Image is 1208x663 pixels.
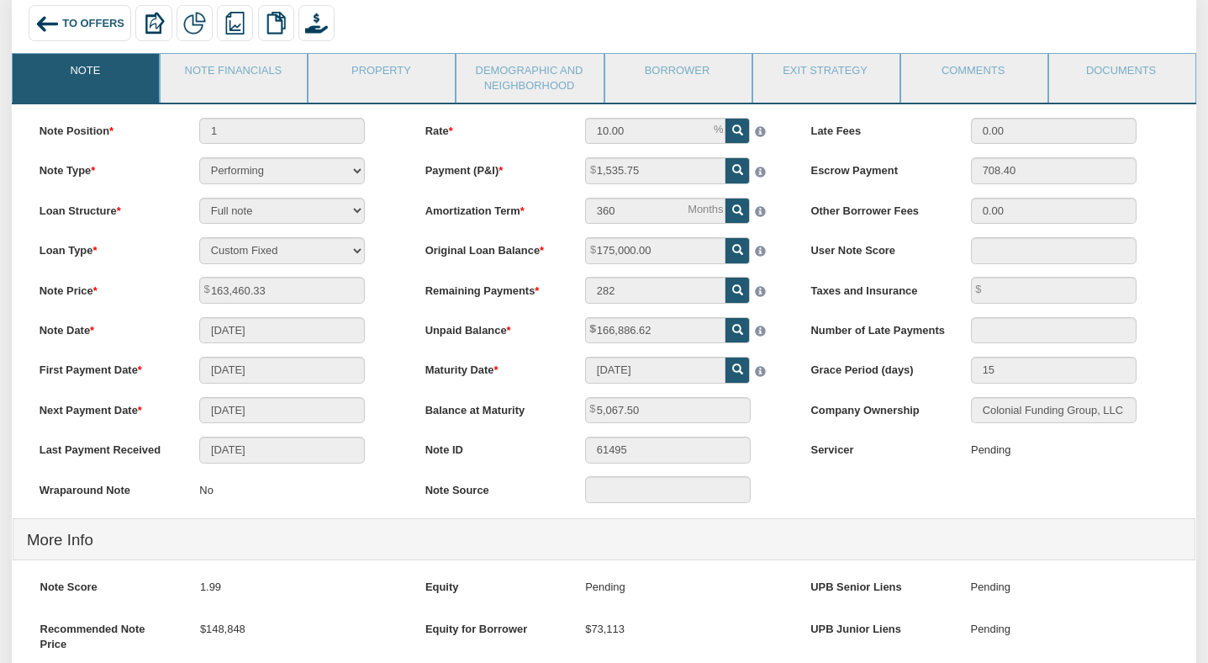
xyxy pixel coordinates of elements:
[798,118,958,140] label: Late Fees
[585,616,625,644] p: $73,113
[585,574,625,602] p: Pending
[224,12,246,34] img: reports.png
[797,574,957,596] label: UPB Senior Liens
[798,198,958,220] label: Other Borrower Fees
[143,12,166,34] img: export.svg
[412,476,572,498] label: Note Source
[200,616,245,644] p: $148,848
[26,157,187,179] label: Note Type
[798,157,958,179] label: Escrow Payment
[199,476,214,505] p: No
[798,397,958,419] label: Company Ownership
[199,437,365,464] input: MM/DD/YYYY
[798,357,958,379] label: Grace Period (days)
[798,237,958,259] label: User Note Score
[412,317,572,339] label: Unpaid Balance
[753,54,898,96] a: Exit Strategy
[585,357,725,384] input: MM/DD/YYYY
[161,54,305,96] a: Note Financials
[26,198,187,220] label: Loan Structure
[26,397,187,419] label: Next Payment Date
[971,574,1010,602] p: Pending
[456,54,601,103] a: Demographic and Neighborhood
[412,157,572,179] label: Payment (P&I)
[305,12,328,34] img: purchase_offer.png
[27,574,187,596] label: Note Score
[13,54,157,96] a: Note
[199,397,365,424] input: MM/DD/YYYY
[412,237,572,259] label: Original Loan Balance
[605,54,750,96] a: Borrower
[412,574,572,596] label: Equity
[62,17,124,29] span: To Offers
[798,437,958,459] label: Servicer
[26,118,187,140] label: Note Position
[971,437,1010,465] div: Pending
[412,616,572,638] label: Equity for Borrower
[265,12,287,34] img: copy.png
[27,522,1181,558] h4: More Info
[200,574,221,602] p: 1.99
[797,616,957,638] label: UPB Junior Liens
[309,54,453,96] a: Property
[798,317,958,339] label: Number of Late Payments
[412,277,572,299] label: Remaining Payments
[901,54,1046,96] a: Comments
[585,118,725,145] input: This field can contain only numeric characters
[26,476,187,498] label: Wraparound Note
[412,397,572,419] label: Balance at Maturity
[27,616,187,653] label: Recommended Note Price
[199,357,365,384] input: MM/DD/YYYY
[35,12,60,36] img: back_arrow_left_icon.svg
[412,357,572,379] label: Maturity Date
[26,437,187,459] label: Last Payment Received
[199,317,365,344] input: MM/DD/YYYY
[1049,54,1194,96] a: Documents
[798,277,958,299] label: Taxes and Insurance
[26,277,187,299] label: Note Price
[412,437,572,459] label: Note ID
[412,118,572,140] label: Rate
[26,237,187,259] label: Loan Type
[412,198,572,220] label: Amortization Term
[183,12,206,34] img: partial.png
[26,317,187,339] label: Note Date
[971,616,1010,644] p: Pending
[26,357,187,379] label: First Payment Date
